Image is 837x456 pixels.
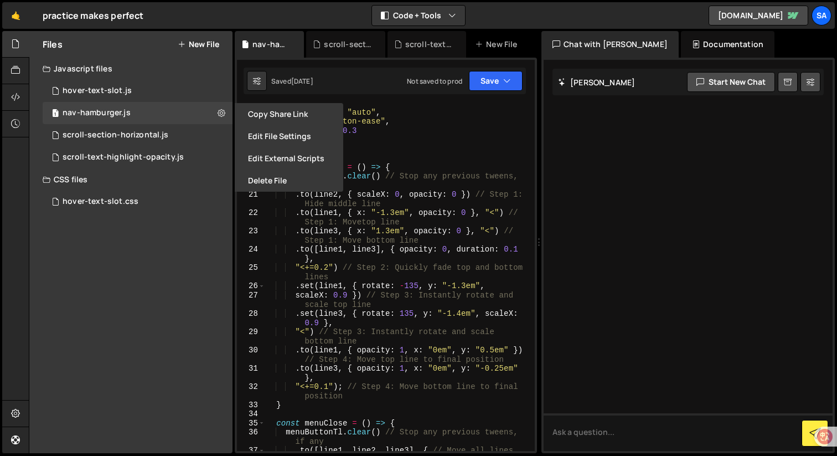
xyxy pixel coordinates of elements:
[237,346,265,364] div: 30
[237,428,265,446] div: 36
[237,409,265,419] div: 34
[43,38,63,50] h2: Files
[469,71,523,91] button: Save
[687,72,775,92] button: Start new chat
[235,170,343,192] button: Delete File
[237,401,265,410] div: 33
[237,327,265,346] div: 29
[43,9,144,22] div: practice makes perfect
[63,130,168,140] div: scroll-section-horizontal.js
[237,364,265,382] div: 31
[63,197,138,207] div: hover-text-slot.css
[372,6,465,25] button: Code + Tools
[2,2,29,29] a: 🤙
[237,208,265,227] div: 22
[475,39,521,50] div: New File
[407,76,462,86] div: Not saved to prod
[291,76,313,86] div: [DATE]
[237,245,265,263] div: 24
[237,419,265,428] div: 35
[43,191,232,213] div: 16074/44794.css
[237,227,265,245] div: 23
[237,291,265,309] div: 27
[237,281,265,291] div: 26
[324,39,371,50] div: scroll-section-horizontal.js
[237,190,265,208] div: 21
[237,309,265,327] div: 28
[63,86,132,96] div: hover-text-slot.js
[63,108,131,118] div: nav-hamburger.js
[237,263,265,281] div: 25
[52,110,59,119] span: 1
[43,102,232,124] div: 16074/44790.js
[271,76,313,86] div: Saved
[63,152,184,162] div: scroll-text-highlight-opacity.js
[43,146,232,168] div: 16074/44717.js
[252,39,291,50] div: nav-hamburger.js
[43,80,232,102] div: 16074/44793.js
[812,6,831,25] a: SA
[29,168,232,191] div: CSS files
[681,31,774,58] div: Documentation
[43,124,232,146] div: 16074/44721.js
[405,39,453,50] div: scroll-text-highlight-opacity.js
[235,103,343,125] button: Copy share link
[237,382,265,401] div: 32
[541,31,679,58] div: Chat with [PERSON_NAME]
[235,147,343,170] button: Edit External Scripts
[29,58,232,80] div: Javascript files
[178,40,219,49] button: New File
[558,77,635,88] h2: [PERSON_NAME]
[709,6,808,25] a: [DOMAIN_NAME]
[235,125,343,147] button: Edit File Settings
